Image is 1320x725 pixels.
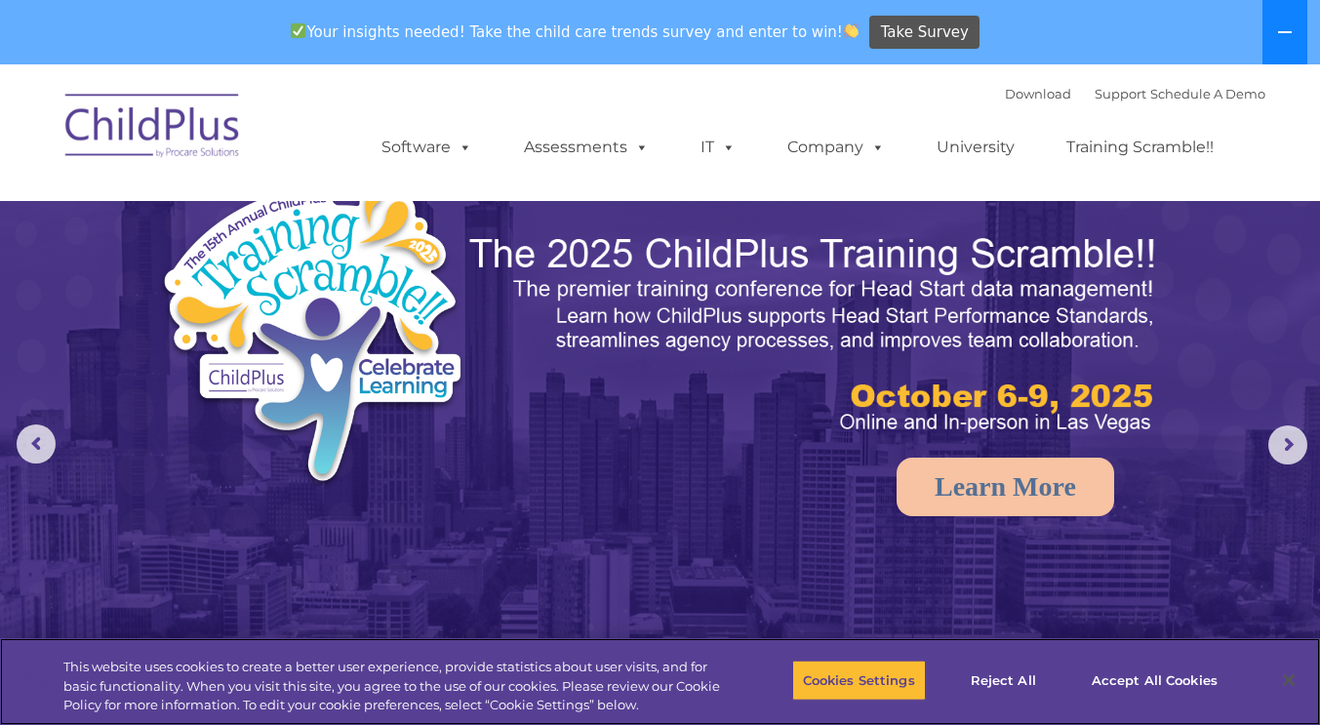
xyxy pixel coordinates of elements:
[1005,86,1071,101] a: Download
[1095,86,1146,101] a: Support
[897,458,1114,516] a: Learn More
[283,13,867,51] span: Your insights needed! Take the child care trends survey and enter to win!
[271,209,354,223] span: Phone number
[792,660,926,701] button: Cookies Settings
[1047,128,1233,167] a: Training Scramble!!
[942,660,1064,701] button: Reject All
[362,128,492,167] a: Software
[869,16,980,50] a: Take Survey
[504,128,668,167] a: Assessments
[917,128,1034,167] a: University
[1005,86,1265,101] font: |
[768,128,904,167] a: Company
[291,23,305,38] img: ✅
[844,23,859,38] img: 👏
[1267,659,1310,702] button: Close
[881,16,969,50] span: Take Survey
[63,658,726,715] div: This website uses cookies to create a better user experience, provide statistics about user visit...
[1081,660,1228,701] button: Accept All Cookies
[1150,86,1265,101] a: Schedule A Demo
[271,129,331,143] span: Last name
[681,128,755,167] a: IT
[56,80,251,178] img: ChildPlus by Procare Solutions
